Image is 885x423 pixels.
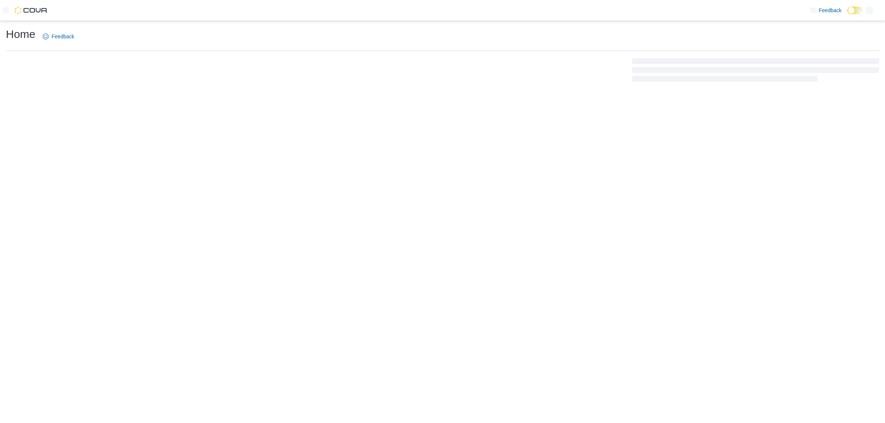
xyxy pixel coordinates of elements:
h1: Home [6,27,35,42]
a: Feedback [40,29,77,44]
img: Cova [15,7,48,14]
span: Feedback [52,33,74,40]
span: Loading [632,60,879,83]
span: Feedback [819,7,841,14]
span: Dark Mode [847,14,848,15]
a: Feedback [807,3,844,18]
input: Dark Mode [847,7,863,14]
